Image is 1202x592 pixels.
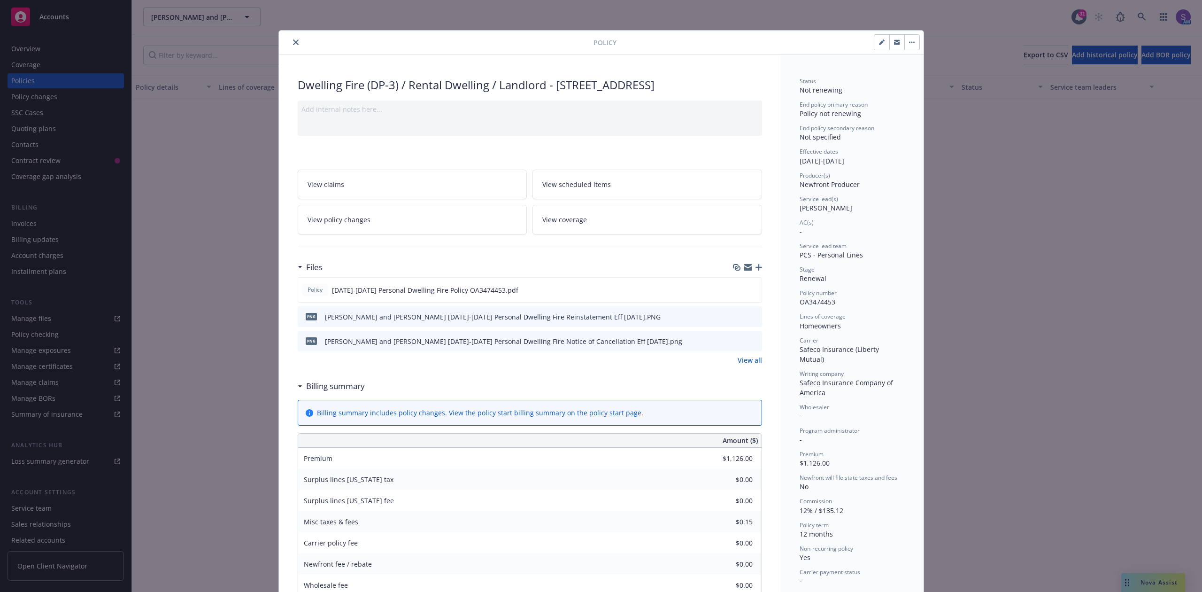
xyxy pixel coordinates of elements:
a: policy start page [589,408,641,417]
span: View coverage [542,215,587,225]
span: - [800,227,802,236]
span: Service lead(s) [800,195,838,203]
span: End policy secondary reason [800,124,874,132]
span: OA3474453 [800,297,835,306]
span: Not specified [800,132,841,141]
span: Status [800,77,816,85]
span: Safeco Insurance Company of America [800,378,895,397]
span: View scheduled items [542,179,611,189]
input: 0.00 [697,452,758,466]
span: - [800,412,802,421]
span: Commission [800,497,832,505]
div: Files [298,261,323,273]
span: Producer(s) [800,171,830,179]
span: $1,126.00 [800,459,830,467]
span: Stage [800,265,815,273]
span: Newfront Producer [800,180,860,189]
span: Newfront will file state taxes and fees [800,474,897,482]
span: Premium [800,450,824,458]
span: Surplus lines [US_STATE] tax [304,475,393,484]
span: Carrier [800,336,818,344]
span: Non-recurring policy [800,545,853,553]
span: - [800,576,802,585]
span: Policy number [800,289,837,297]
span: 12% / $135.12 [800,506,843,515]
div: Add internal notes here... [301,104,758,114]
span: Program administrator [800,427,860,435]
span: Writing company [800,370,844,378]
span: Policy [306,286,324,294]
button: preview file [750,336,758,346]
span: Amount ($) [723,436,758,445]
span: [PERSON_NAME] [800,203,852,212]
input: 0.00 [697,536,758,550]
span: 12 months [800,530,833,538]
span: Policy not renewing [800,109,861,118]
h3: Files [306,261,323,273]
span: View policy changes [308,215,370,225]
a: View coverage [532,205,762,234]
div: Homeowners [800,321,905,331]
span: Wholesale fee [304,581,348,590]
span: AC(s) [800,218,814,226]
span: Renewal [800,274,826,283]
span: PNG [306,313,317,320]
span: [DATE]-[DATE] Personal Dwelling Fire Policy OA3474453.pdf [332,285,518,295]
div: Billing summary includes policy changes. View the policy start billing summary on the . [317,408,643,418]
span: Misc taxes & fees [304,517,358,526]
input: 0.00 [697,557,758,571]
span: Wholesaler [800,403,829,411]
span: Lines of coverage [800,312,846,320]
h3: Billing summary [306,380,365,392]
span: Policy term [800,521,829,529]
button: close [290,37,301,48]
button: download file [735,312,742,322]
input: 0.00 [697,473,758,487]
span: - [800,435,802,444]
span: Policy [593,38,616,47]
input: 0.00 [697,494,758,508]
button: download file [734,285,742,295]
span: Surplus lines [US_STATE] fee [304,496,394,505]
span: Safeco Insurance (Liberty Mutual) [800,345,881,364]
button: download file [735,336,742,346]
span: Premium [304,454,332,463]
span: Carrier policy fee [304,538,358,547]
span: Newfront fee / rebate [304,560,372,569]
input: 0.00 [697,515,758,529]
div: Billing summary [298,380,365,392]
a: View policy changes [298,205,527,234]
span: Service lead team [800,242,847,250]
span: Carrier payment status [800,568,860,576]
a: View all [738,355,762,365]
a: View claims [298,170,527,199]
div: Dwelling Fire (DP-3) / Rental Dwelling / Landlord - [STREET_ADDRESS] [298,77,762,93]
span: Yes [800,553,810,562]
button: preview file [750,312,758,322]
a: View scheduled items [532,170,762,199]
div: [DATE] - [DATE] [800,148,905,165]
span: Not renewing [800,86,842,94]
span: Effective dates [800,148,838,156]
button: preview file [749,285,758,295]
span: View claims [308,179,344,189]
span: png [306,337,317,344]
span: No [800,482,809,491]
div: [PERSON_NAME] and [PERSON_NAME] [DATE]-[DATE] Personal Dwelling Fire Reinstatement Eff [DATE].PNG [325,312,661,322]
span: PCS - Personal Lines [800,250,863,259]
div: [PERSON_NAME] and [PERSON_NAME] [DATE]-[DATE] Personal Dwelling Fire Notice of Cancellation Eff [... [325,336,682,346]
span: End policy primary reason [800,101,868,109]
